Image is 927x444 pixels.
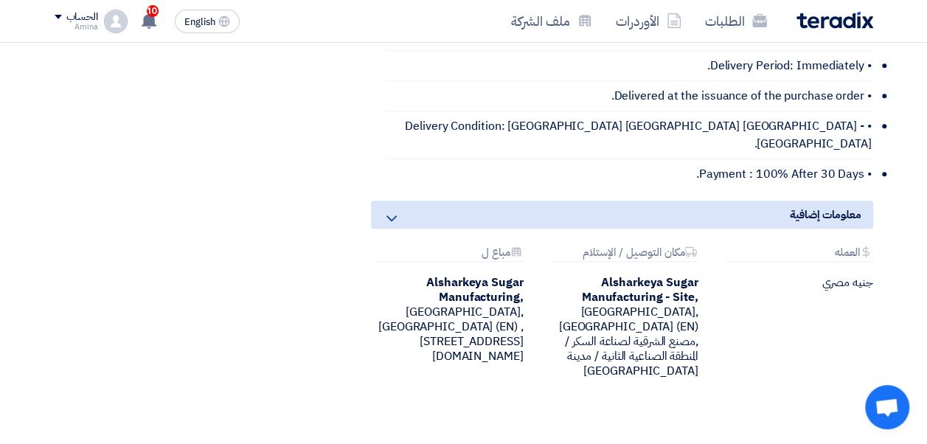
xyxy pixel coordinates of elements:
[175,10,240,33] button: English
[371,275,524,364] div: [GEOGRAPHIC_DATA], [GEOGRAPHIC_DATA] (EN) ,[STREET_ADDRESS][DOMAIN_NAME]
[426,274,523,306] b: Alsharkeya Sugar Manufacturing,
[865,385,909,429] a: Open chat
[546,275,698,378] div: [GEOGRAPHIC_DATA], [GEOGRAPHIC_DATA] (EN) ,مصنع الشرقية لصناعة السكر / المنطقة الصناعية الثانية /...
[147,5,159,17] span: 10
[790,207,861,223] span: معلومات إضافية
[386,159,873,189] li: • Payment : 100% After 30 Days.
[693,4,779,38] a: الطلبات
[55,23,98,31] div: Amina
[604,4,693,38] a: الأوردرات
[796,12,873,29] img: Teradix logo
[726,246,873,262] div: العمله
[582,274,698,306] b: Alsharkeya Sugar Manufacturing - Site,
[386,111,873,159] li: • Delivery Condition: [GEOGRAPHIC_DATA] [GEOGRAPHIC_DATA] [GEOGRAPHIC_DATA] - [GEOGRAPHIC_DATA].
[377,246,524,262] div: مباع ل
[721,275,873,290] div: جنيه مصري
[386,81,873,111] li: • Delivered at the issuance of the purchase order.
[184,17,215,27] span: English
[499,4,604,38] a: ملف الشركة
[552,246,698,262] div: مكان التوصيل / الإستلام
[386,51,873,81] li: • Delivery Period: Immediately.
[66,11,98,24] div: الحساب
[104,10,128,33] img: profile_test.png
